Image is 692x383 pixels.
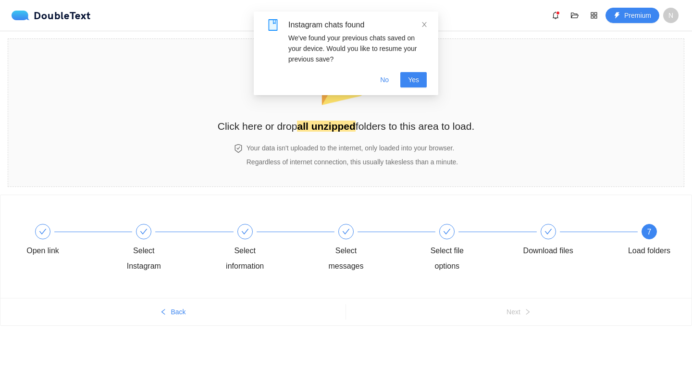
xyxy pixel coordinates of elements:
[217,243,273,274] div: Select information
[241,228,249,235] span: check
[15,224,116,259] div: Open link
[218,118,475,134] h2: Click here or drop folders to this area to load.
[160,309,167,316] span: left
[544,228,552,235] span: check
[605,8,659,23] button: thunderboltPremium
[171,307,185,317] span: Back
[39,228,47,235] span: check
[140,228,148,235] span: check
[26,243,59,259] div: Open link
[548,8,563,23] button: bell
[12,11,34,20] img: logo
[443,228,451,235] span: check
[586,8,602,23] button: appstore
[419,224,520,274] div: Select file options
[647,228,652,236] span: 7
[12,11,91,20] div: DoubleText
[408,74,419,85] span: Yes
[419,243,475,274] div: Select file options
[247,143,458,153] h4: Your data isn't uploaded to the internet, only loaded into your browser.
[624,10,651,21] span: Premium
[621,224,677,259] div: 7Load folders
[668,8,673,23] span: N
[0,304,346,320] button: leftBack
[318,243,374,274] div: Select messages
[234,144,243,153] span: safety-certificate
[247,158,458,166] span: Regardless of internet connection, this usually takes less than a minute .
[614,12,620,20] span: thunderbolt
[288,19,427,31] div: Instagram chats found
[587,12,601,19] span: appstore
[288,33,427,64] div: We've found your previous chats saved on your device. Would you like to resume your previous save?
[520,224,621,259] div: Download files
[346,304,692,320] button: Nextright
[318,224,419,274] div: Select messages
[116,243,172,274] div: Select Instagram
[267,19,279,31] span: book
[628,243,670,259] div: Load folders
[342,228,350,235] span: check
[116,224,217,274] div: Select Instagram
[567,8,582,23] button: folder-open
[568,12,582,19] span: folder-open
[523,243,573,259] div: Download files
[400,72,427,87] button: Yes
[297,121,355,132] strong: all unzipped
[12,11,91,20] a: logoDoubleText
[217,224,318,274] div: Select information
[548,12,563,19] span: bell
[372,72,396,87] button: No
[421,21,428,28] span: close
[380,74,389,85] span: No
